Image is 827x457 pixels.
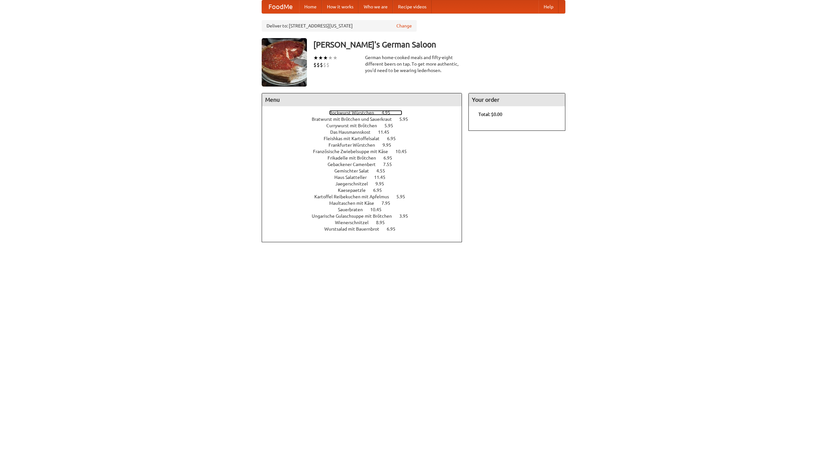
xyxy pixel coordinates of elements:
[376,168,392,173] span: 4.55
[322,0,359,13] a: How it works
[314,194,395,199] span: Kartoffel Reibekuchen mit Apfelmus
[334,175,397,180] a: Haus Salatteller 11.45
[334,175,373,180] span: Haus Salatteller
[324,136,386,141] span: Fleishkas mit Kartoffelsalat
[324,226,386,232] span: Wurstsalad mit Bauernbrot
[312,117,420,122] a: Bratwurst mit Brötchen und Sauerkraut 5.95
[320,61,323,68] li: $
[387,226,402,232] span: 6.95
[330,130,401,135] a: Das Hausmannskost 11.45
[375,181,391,186] span: 9.95
[299,0,322,13] a: Home
[324,136,408,141] a: Fleishkas mit Kartoffelsalat 6.95
[326,61,330,68] li: $
[338,188,372,193] span: Kaesepaetzle
[382,142,398,148] span: 9.95
[335,181,396,186] a: Jaegerschnitzel 9.95
[328,162,404,167] a: Gebackener Camenbert 7.55
[262,20,417,32] div: Deliver to: [STREET_ADDRESS][US_STATE]
[338,188,394,193] a: Kaesepaetzle 6.95
[328,162,382,167] span: Gebackener Camenbert
[314,194,417,199] a: Kartoffel Reibekuchen mit Apfelmus 5.95
[399,117,414,122] span: 5.95
[313,149,394,154] span: Französische Zwiebelsuppe mit Käse
[329,110,381,115] span: Bockwurst Würstchen
[334,168,397,173] a: Gemischter Salat 4.55
[387,136,402,141] span: 6.95
[313,149,419,154] a: Französische Zwiebelsuppe mit Käse 10.45
[383,162,398,167] span: 7.55
[335,220,397,225] a: Wienerschnitzel 8.95
[329,201,381,206] span: Maultaschen mit Käse
[396,194,412,199] span: 5.95
[383,155,399,161] span: 6.95
[323,61,326,68] li: $
[328,155,382,161] span: Frikadelle mit Brötchen
[317,61,320,68] li: $
[313,54,318,61] li: ★
[334,168,375,173] span: Gemischter Salat
[313,61,317,68] li: $
[326,123,383,128] span: Currywurst mit Brötchen
[370,207,388,212] span: 10.45
[365,54,462,74] div: German home-cooked meals and fifty-eight different beers on tap. To get more authentic, you'd nee...
[333,54,338,61] li: ★
[329,142,382,148] span: Frankfurter Würstchen
[312,117,398,122] span: Bratwurst mit Brötchen und Sauerkraut
[318,54,323,61] li: ★
[384,123,400,128] span: 5.95
[329,110,402,115] a: Bockwurst Würstchen 4.95
[382,201,397,206] span: 7.95
[539,0,559,13] a: Help
[382,110,397,115] span: 4.95
[396,23,412,29] a: Change
[313,38,565,51] h3: [PERSON_NAME]'s German Saloon
[378,130,396,135] span: 11.45
[338,207,393,212] a: Sauerbraten 10.45
[262,38,307,87] img: angular.jpg
[328,54,333,61] li: ★
[359,0,393,13] a: Who we are
[262,93,462,106] h4: Menu
[312,213,398,219] span: Ungarische Gulaschsuppe mit Brötchen
[262,0,299,13] a: FoodMe
[393,0,432,13] a: Recipe videos
[335,181,374,186] span: Jaegerschnitzel
[399,213,414,219] span: 3.95
[469,93,565,106] h4: Your order
[395,149,413,154] span: 10.45
[373,188,388,193] span: 6.95
[324,226,407,232] a: Wurstsalad mit Bauernbrot 6.95
[338,207,369,212] span: Sauerbraten
[329,201,402,206] a: Maultaschen mit Käse 7.95
[328,155,404,161] a: Frikadelle mit Brötchen 6.95
[312,213,420,219] a: Ungarische Gulaschsuppe mit Brötchen 3.95
[374,175,392,180] span: 11.45
[323,54,328,61] li: ★
[376,220,391,225] span: 8.95
[329,142,403,148] a: Frankfurter Würstchen 9.95
[335,220,375,225] span: Wienerschnitzel
[478,112,502,117] b: Total: $0.00
[330,130,377,135] span: Das Hausmannskost
[326,123,405,128] a: Currywurst mit Brötchen 5.95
